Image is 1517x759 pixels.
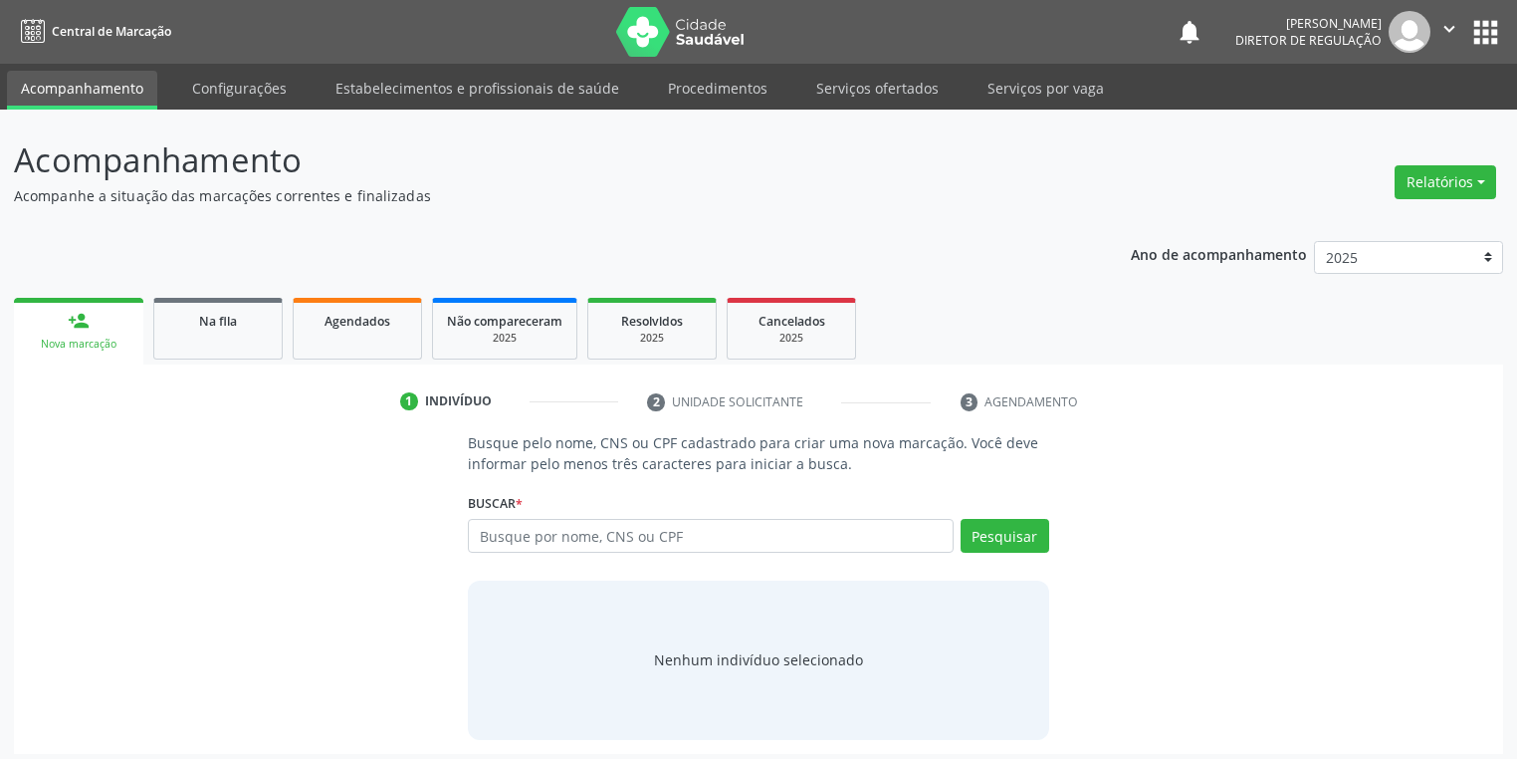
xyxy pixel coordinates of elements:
span: Resolvidos [621,313,683,330]
a: Acompanhamento [7,71,157,110]
span: Não compareceram [447,313,562,330]
i:  [1438,18,1460,40]
a: Central de Marcação [14,15,171,48]
span: Agendados [325,313,390,330]
button:  [1430,11,1468,53]
a: Estabelecimentos e profissionais de saúde [322,71,633,106]
div: 1 [400,392,418,410]
img: img [1389,11,1430,53]
a: Configurações [178,71,301,106]
div: 2025 [602,331,702,346]
p: Ano de acompanhamento [1131,241,1307,266]
span: Central de Marcação [52,23,171,40]
button: notifications [1176,18,1203,46]
div: Nova marcação [28,337,129,352]
a: Procedimentos [654,71,781,106]
button: apps [1468,15,1503,50]
button: Pesquisar [961,519,1049,553]
div: person_add [68,310,90,332]
div: 2025 [742,331,841,346]
a: Serviços ofertados [802,71,953,106]
span: Diretor de regulação [1235,32,1382,49]
a: Serviços por vaga [974,71,1118,106]
p: Acompanhe a situação das marcações correntes e finalizadas [14,185,1056,206]
label: Buscar [468,488,523,519]
p: Acompanhamento [14,135,1056,185]
div: Nenhum indivíduo selecionado [654,649,863,670]
div: Indivíduo [425,392,492,410]
p: Busque pelo nome, CNS ou CPF cadastrado para criar uma nova marcação. Você deve informar pelo men... [468,432,1049,474]
span: Cancelados [758,313,825,330]
span: Na fila [199,313,237,330]
div: [PERSON_NAME] [1235,15,1382,32]
div: 2025 [447,331,562,346]
input: Busque por nome, CNS ou CPF [468,519,954,553]
button: Relatórios [1395,165,1496,199]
